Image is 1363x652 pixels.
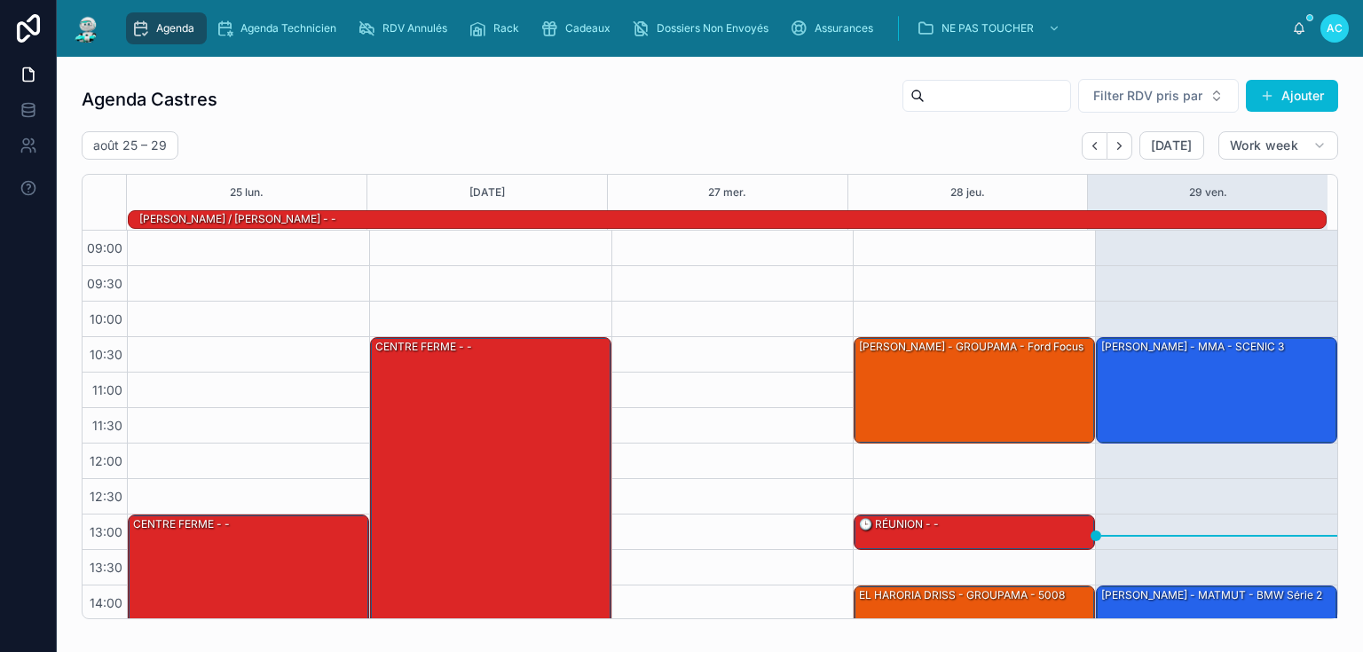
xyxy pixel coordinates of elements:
[857,587,1067,603] div: EL HARORIA DRISS - GROUPAMA - 5008
[1082,132,1107,160] button: Back
[230,175,264,210] button: 25 lun.
[911,12,1069,44] a: NE PAS TOUCHER
[352,12,460,44] a: RDV Annulés
[93,137,167,154] h2: août 25 – 29
[85,453,127,468] span: 12:00
[374,339,474,355] div: CENTRE FERME - -
[565,21,611,35] span: Cadeaux
[85,560,127,575] span: 13:30
[493,21,519,35] span: Rack
[469,175,505,210] button: [DATE]
[1107,132,1132,160] button: Next
[857,339,1085,355] div: [PERSON_NAME] - GROUPAMA - Ford Focus
[131,516,232,532] div: CENTRE FERME - -
[1097,338,1336,443] div: [PERSON_NAME] - MMA - SCENIC 3
[156,21,194,35] span: Agenda
[85,595,127,610] span: 14:00
[1099,587,1324,603] div: [PERSON_NAME] - MATMUT - BMW série 2
[950,175,985,210] button: 28 jeu.
[88,418,127,433] span: 11:30
[784,12,886,44] a: Assurances
[941,21,1034,35] span: NE PAS TOUCHER
[626,12,781,44] a: Dossiers Non Envoyés
[855,515,1094,549] div: 🕒 RÉUNION - -
[1189,175,1227,210] button: 29 ven.
[126,12,207,44] a: Agenda
[1139,131,1204,160] button: [DATE]
[85,489,127,504] span: 12:30
[83,240,127,255] span: 09:00
[857,516,941,532] div: 🕒 RÉUNION - -
[1078,79,1239,113] button: Select Button
[138,210,338,228] div: Kris Absent / Michel Présent - -
[1246,80,1338,112] button: Ajouter
[1327,21,1343,35] span: AC
[1218,131,1338,160] button: Work week
[1151,137,1193,153] span: [DATE]
[1093,87,1202,105] span: Filter RDV pris par
[85,311,127,326] span: 10:00
[240,21,336,35] span: Agenda Technicien
[535,12,623,44] a: Cadeaux
[1099,339,1286,355] div: [PERSON_NAME] - MMA - SCENIC 3
[138,211,338,227] div: [PERSON_NAME] / [PERSON_NAME] - -
[82,87,217,112] h1: Agenda Castres
[657,21,768,35] span: Dossiers Non Envoyés
[85,524,127,539] span: 13:00
[815,21,873,35] span: Assurances
[463,12,532,44] a: Rack
[83,276,127,291] span: 09:30
[708,175,746,210] button: 27 mer.
[85,347,127,362] span: 10:30
[88,382,127,397] span: 11:00
[1230,137,1298,153] span: Work week
[210,12,349,44] a: Agenda Technicien
[71,14,103,43] img: App logo
[117,9,1292,48] div: scrollable content
[855,338,1094,443] div: [PERSON_NAME] - GROUPAMA - Ford Focus
[382,21,447,35] span: RDV Annulés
